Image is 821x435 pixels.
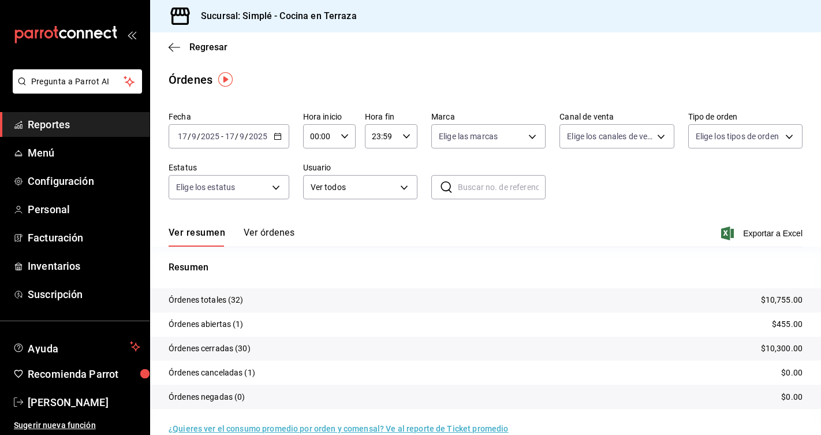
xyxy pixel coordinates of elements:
[28,366,140,382] span: Recomienda Parrot
[28,287,140,302] span: Suscripción
[169,367,255,379] p: Órdenes canceladas (1)
[31,76,124,88] span: Pregunta a Parrot AI
[28,258,140,274] span: Inventarios
[169,227,294,247] div: navigation tabs
[431,113,546,121] label: Marca
[28,117,140,132] span: Reportes
[303,113,356,121] label: Hora inicio
[169,163,289,172] label: Estatus
[189,42,227,53] span: Regresar
[169,424,508,433] a: ¿Quieres ver el consumo promedio por orden y comensal? Ve al reporte de Ticket promedio
[169,343,251,355] p: Órdenes cerradas (30)
[696,131,779,142] span: Elige los tipos de orden
[169,227,225,247] button: Ver resumen
[772,318,803,330] p: $455.00
[176,181,235,193] span: Elige los estatus
[197,132,200,141] span: /
[239,132,245,141] input: --
[28,340,125,354] span: Ayuda
[28,202,140,217] span: Personal
[723,226,803,240] button: Exportar a Excel
[235,132,238,141] span: /
[761,343,803,355] p: $10,300.00
[28,145,140,161] span: Menú
[28,230,140,246] span: Facturación
[245,132,248,141] span: /
[781,391,803,403] p: $0.00
[688,113,803,121] label: Tipo de orden
[28,395,140,410] span: [PERSON_NAME]
[244,227,294,247] button: Ver órdenes
[169,42,227,53] button: Regresar
[781,367,803,379] p: $0.00
[303,163,417,172] label: Usuario
[169,318,244,330] p: Órdenes abiertas (1)
[439,131,498,142] span: Elige las marcas
[169,113,289,121] label: Fecha
[218,72,233,87] img: Tooltip marker
[127,30,136,39] button: open_drawer_menu
[221,132,223,141] span: -
[365,113,417,121] label: Hora fin
[169,261,803,274] p: Resumen
[8,84,142,96] a: Pregunta a Parrot AI
[169,391,245,403] p: Órdenes negadas (0)
[169,71,212,88] div: Órdenes
[192,9,357,23] h3: Sucursal: Simplé - Cocina en Terraza
[761,294,803,306] p: $10,755.00
[311,181,396,194] span: Ver todos
[13,69,142,94] button: Pregunta a Parrot AI
[200,132,220,141] input: ----
[169,294,244,306] p: Órdenes totales (32)
[28,173,140,189] span: Configuración
[559,113,674,121] label: Canal de venta
[14,419,140,432] span: Sugerir nueva función
[458,176,546,199] input: Buscar no. de referencia
[177,132,188,141] input: --
[225,132,235,141] input: --
[248,132,268,141] input: ----
[567,131,652,142] span: Elige los canales de venta
[191,132,197,141] input: --
[188,132,191,141] span: /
